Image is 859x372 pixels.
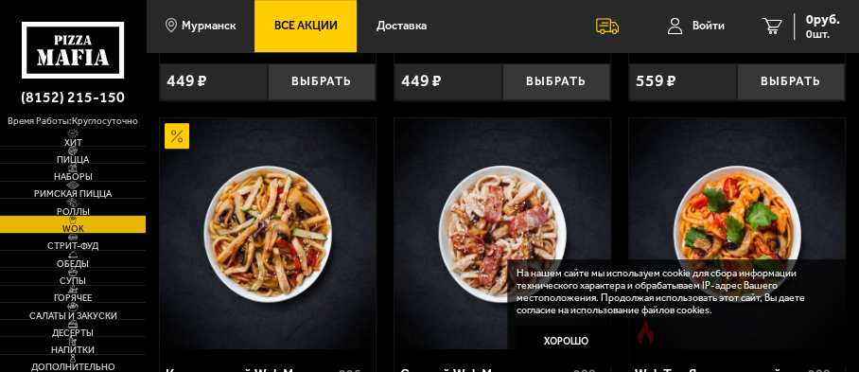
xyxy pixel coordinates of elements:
[167,73,207,90] span: 449 ₽
[401,73,442,90] span: 449 ₽
[636,73,676,90] span: 559 ₽
[629,118,845,349] a: Острое блюдоWok Том Ям с креветкой M
[516,326,616,359] button: Хорошо
[268,63,376,100] button: Выбрать
[165,123,190,149] img: Акционный
[160,118,376,349] a: АкционныйКлассический Wok M
[516,268,830,316] p: На нашем сайте мы используем cookie для сбора информации технического характера и обрабатываем IP...
[274,20,338,31] span: Все Акции
[629,118,845,349] img: Wok Том Ям с креветкой M
[160,118,376,349] img: Классический Wok M
[394,118,610,349] img: Сытный Wok M
[806,28,840,40] span: 0 шт.
[806,13,840,27] span: 0 руб.
[692,20,725,31] span: Войти
[737,63,845,100] button: Выбрать
[502,63,610,100] button: Выбрать
[377,20,427,31] span: Доставка
[182,20,236,31] span: Мурманск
